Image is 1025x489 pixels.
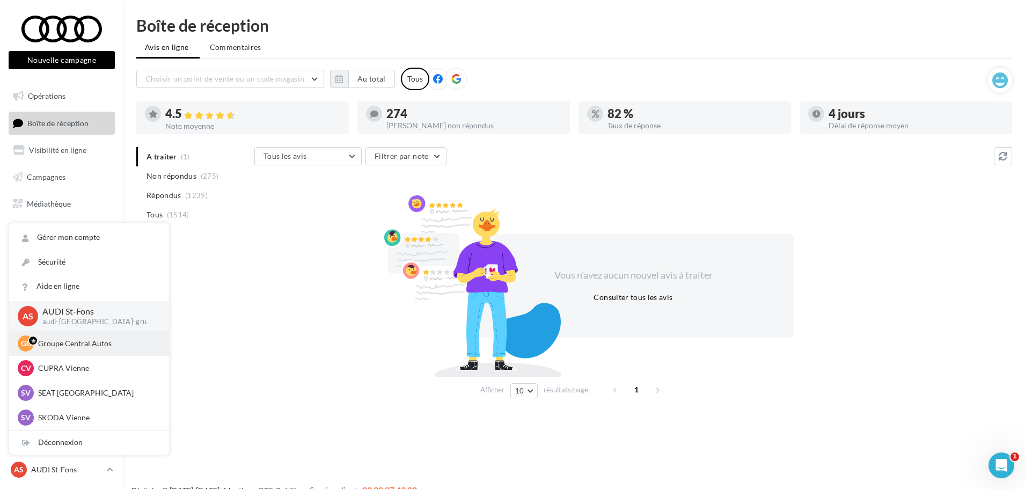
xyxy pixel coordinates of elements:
[38,388,156,398] p: SEAT [GEOGRAPHIC_DATA]
[185,191,208,200] span: (1239)
[386,122,561,129] div: [PERSON_NAME] non répondus
[165,108,340,120] div: 4.5
[401,68,429,90] div: Tous
[628,381,645,398] span: 1
[145,74,304,83] span: Choisir un point de vente ou un code magasin
[330,70,395,88] button: Au total
[6,219,117,251] a: PLV et print personnalisable
[38,363,156,374] p: CUPRA Vienne
[829,108,1004,120] div: 4 jours
[167,210,189,219] span: (1514)
[31,464,102,475] p: AUDI St-Fons
[147,171,196,181] span: Non répondus
[42,305,152,318] p: AUDI St-Fons
[147,209,163,220] span: Tous
[263,151,307,160] span: Tous les avis
[201,172,219,180] span: (275)
[589,291,677,304] button: Consulter tous les avis
[21,388,31,398] span: SV
[9,274,169,298] a: Aide en ligne
[6,139,117,162] a: Visibilité en ligne
[23,310,33,322] span: AS
[607,122,782,129] div: Taux de réponse
[9,250,169,274] a: Sécurité
[136,17,1012,33] div: Boîte de réception
[9,51,115,69] button: Nouvelle campagne
[9,459,115,480] a: AS AUDI St-Fons
[28,91,65,100] span: Opérations
[6,85,117,107] a: Opérations
[365,147,446,165] button: Filtrer par note
[42,317,152,327] p: audi-[GEOGRAPHIC_DATA]-gru
[136,70,324,88] button: Choisir un point de vente ou un code magasin
[6,112,117,135] a: Boîte de réception
[38,338,156,349] p: Groupe Central Autos
[29,145,86,155] span: Visibilité en ligne
[6,166,117,188] a: Campagnes
[386,108,561,120] div: 274
[21,338,31,349] span: GC
[27,199,71,208] span: Médiathèque
[165,122,340,130] div: Note moyenne
[348,70,395,88] button: Au total
[510,383,538,398] button: 10
[9,430,169,455] div: Déconnexion
[9,225,169,250] a: Gérer mon compte
[21,412,31,423] span: SV
[541,268,726,282] div: Vous n'avez aucun nouvel avis à traiter
[210,42,261,53] span: Commentaires
[14,464,24,475] span: AS
[21,363,31,374] span: CV
[829,122,1004,129] div: Délai de réponse moyen
[254,147,362,165] button: Tous les avis
[607,108,782,120] div: 82 %
[147,190,181,201] span: Répondus
[27,172,65,181] span: Campagnes
[1011,452,1019,461] span: 1
[6,193,117,215] a: Médiathèque
[38,412,156,423] p: SKODA Vienne
[544,385,588,395] span: résultats/page
[989,452,1014,478] iframe: Intercom live chat
[480,385,504,395] span: Afficher
[27,118,89,127] span: Boîte de réception
[515,386,524,395] span: 10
